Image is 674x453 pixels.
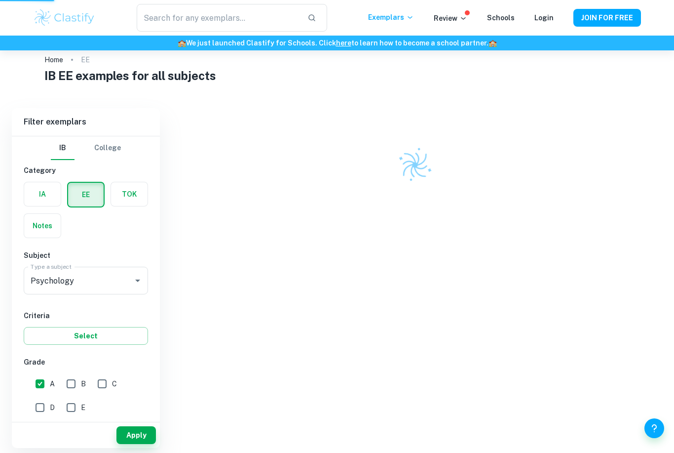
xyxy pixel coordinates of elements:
button: Open [131,274,145,288]
h6: Category [24,165,148,176]
button: Select [24,327,148,345]
button: IB [51,136,75,160]
button: EE [68,183,104,206]
span: C [112,378,117,389]
h6: Grade [24,357,148,368]
span: A [50,378,55,389]
a: Login [534,14,554,22]
span: 🏫 [488,39,497,47]
h6: Filter exemplars [12,108,160,136]
button: IA [24,182,61,206]
button: College [94,136,121,160]
button: Notes [24,214,61,238]
span: B [81,378,86,389]
a: Home [44,53,63,67]
h1: IB EE examples for all subjects [44,67,630,84]
span: E [81,402,85,413]
button: JOIN FOR FREE [573,9,641,27]
label: Type a subject [31,262,72,271]
h6: We just launched Clastify for Schools. Click to learn how to become a school partner. [2,38,672,48]
h6: Subject [24,250,148,261]
a: Schools [487,14,515,22]
div: Filter type choice [51,136,121,160]
p: EE [81,54,90,65]
span: 🏫 [178,39,186,47]
img: Clastify logo [33,8,96,28]
button: TOK [111,182,148,206]
button: Apply [116,426,156,444]
input: Search for any exemplars... [137,4,300,32]
p: Review [434,13,467,24]
span: D [50,402,55,413]
img: Clastify logo [392,142,438,188]
h6: Criteria [24,310,148,321]
button: Help and Feedback [644,418,664,438]
a: here [336,39,351,47]
p: Exemplars [368,12,414,23]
